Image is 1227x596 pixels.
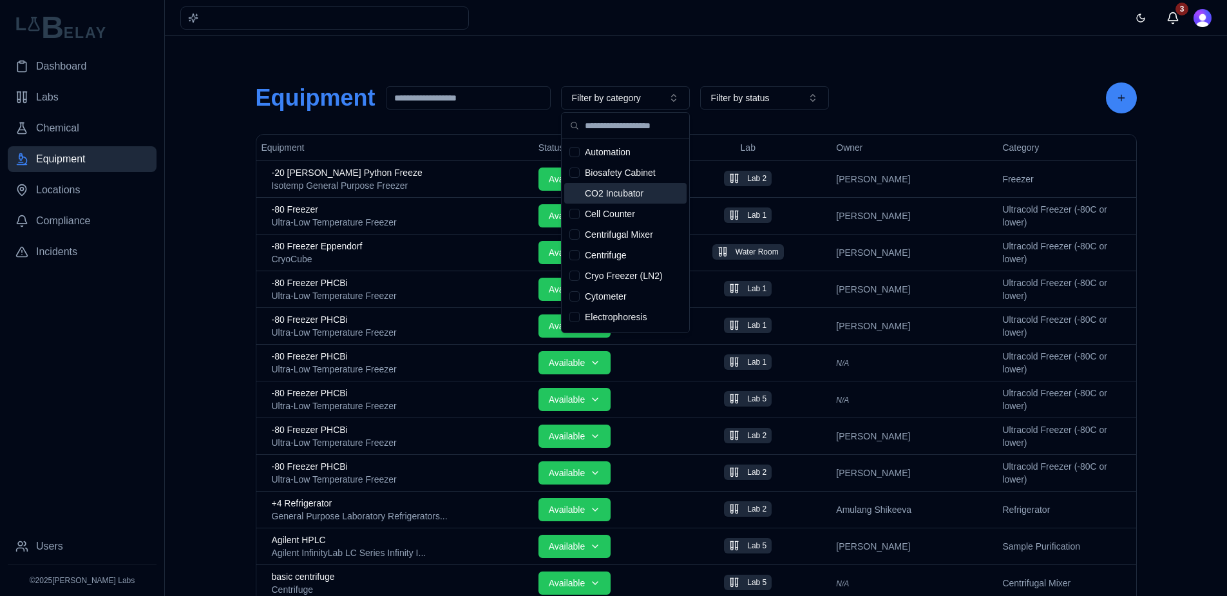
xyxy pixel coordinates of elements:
button: Lab 1 [724,318,772,333]
div: Ultra-Low Temperature Freezer [272,399,528,412]
th: Category [997,135,1136,160]
button: Available [538,278,611,301]
div: CryoCube [272,253,528,265]
div: Ultra-Low Temperature Freezer [272,216,528,229]
span: -80 Freezer PHCBi [272,276,348,289]
a: Dashboard [8,53,157,79]
span: Cell Counter [585,207,635,220]
div: Ultra-Low Temperature Freezer [272,363,528,376]
span: -80 Freezer PHCBi [272,423,348,436]
td: Ultracold Freezer (-80C or lower) [997,307,1136,344]
button: Available [538,351,611,374]
span: N/A [836,359,849,368]
a: Locations [8,177,157,203]
span: +4 Refrigerator [272,497,332,510]
button: Available [538,168,611,191]
button: Available [538,388,611,411]
button: Open user button [1194,9,1212,27]
button: Lab 2 [724,501,772,517]
span: -80 Freezer PHCBi [272,460,348,473]
button: Add Equipment [1106,82,1137,113]
td: Sample Purification [997,528,1136,564]
span: CO2 Incubator [585,187,643,200]
th: Owner [831,135,997,160]
span: -80 Freezer PHCBi [272,313,348,326]
button: Available [538,535,611,558]
td: [PERSON_NAME] [831,528,997,564]
button: Available [538,425,611,448]
span: Freezer [585,331,616,344]
button: Lab 2 [724,465,772,480]
button: Available [538,498,611,521]
span: -80 Freezer PHCBi [272,350,348,363]
span: Equipment [36,151,86,167]
img: Lab Belay Logo [8,15,157,38]
div: Centrifuge [272,583,528,596]
span: Locations [36,182,81,198]
span: Centrifugal Mixer [585,228,653,241]
div: Suggestions [562,139,689,332]
th: Equipment [256,135,533,160]
button: Lab 1 [724,354,772,370]
td: Ultracold Freezer (-80C or lower) [997,344,1136,381]
td: [PERSON_NAME] [831,307,997,344]
span: Automation [585,146,631,159]
a: Equipment [8,146,157,172]
td: Ultracold Freezer (-80C or lower) [997,197,1136,234]
td: Freezer [997,160,1136,197]
span: Chemical [36,120,79,136]
button: Available [538,461,611,485]
button: Lab 2 [724,171,772,186]
button: Filter by category [561,86,690,110]
span: -80 Freezer [272,203,318,216]
button: Lab 5 [724,538,772,553]
button: Toggle theme [1129,6,1152,30]
span: Cytometer [585,290,627,303]
span: -20 [PERSON_NAME] Python Freeze [272,166,423,179]
button: Available [538,572,611,595]
td: Ultracold Freezer (-80C or lower) [997,418,1136,454]
a: Labs [8,84,157,110]
td: [PERSON_NAME] [831,160,997,197]
button: Water Room [712,244,784,260]
div: Agilent InfinityLab LC Series Infinity II Analytical & Bio-inert Fraction Collector [272,546,528,559]
td: Ultracold Freezer (-80C or lower) [997,454,1136,491]
td: [PERSON_NAME] [831,197,997,234]
button: Lab 1 [724,281,772,296]
span: -80 Freezer Eppendorf [272,240,363,253]
div: Ultra-Low Temperature Freezer [272,436,528,449]
td: Ultracold Freezer (-80C or lower) [997,271,1136,307]
td: [PERSON_NAME] [831,454,997,491]
a: Chemical [8,115,157,141]
div: Ultra-Low Temperature Freezer [272,473,528,486]
p: © 2025 [PERSON_NAME] Labs [8,575,157,586]
span: Agilent HPLC [272,534,326,546]
span: Cryo Freezer (LN2) [585,269,663,282]
h1: Equipment [256,85,376,111]
td: [PERSON_NAME] [831,271,997,307]
button: Filter by status [700,86,829,110]
span: -80 Freezer PHCBi [272,387,348,399]
span: N/A [836,579,849,588]
td: [PERSON_NAME] [831,418,997,454]
span: Labs [36,90,59,105]
div: 3 [1175,3,1188,15]
span: Electrophoresis [585,311,647,323]
button: Lab 5 [724,391,772,407]
button: Lab 1 [724,207,772,223]
span: Biosafety Cabinet [585,166,656,179]
button: Lab 2 [724,428,772,443]
th: Lab [665,135,831,160]
span: Compliance [36,213,90,229]
a: Users [8,534,157,559]
span: Centrifuge [585,249,627,262]
button: Available [538,241,611,264]
div: Ultra-Low Temperature Freezer [272,326,528,339]
td: Refrigerator [997,491,1136,528]
span: basic centrifuge [272,570,335,583]
div: Ultra-Low Temperature Freezer [272,289,528,302]
td: Ultracold Freezer (-80C or lower) [997,234,1136,271]
span: Incidents [36,244,77,260]
span: N/A [836,396,849,405]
